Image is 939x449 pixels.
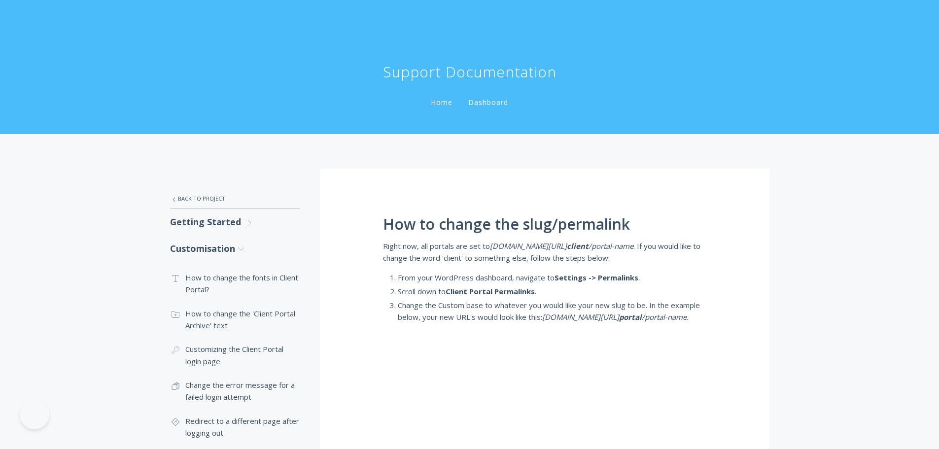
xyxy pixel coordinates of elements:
a: Home [429,98,454,107]
a: Getting Started [170,209,300,235]
h1: How to change the slug/permalink [383,216,706,233]
iframe: Toggle Customer Support [20,400,49,429]
strong: Settings -> Permalinks [555,273,638,282]
em: /portal-name [589,241,633,251]
a: Change the error message for a failed login attempt [170,373,300,409]
span: From your WordPress dashboard, navigate to . [398,273,640,282]
em: [DOMAIN_NAME][URL] [490,241,567,251]
a: How to change the fonts in Client Portal? [170,266,300,302]
a: Customisation [170,236,300,262]
em: [DOMAIN_NAME][URL] /portal-name [542,312,687,322]
a: Customizing the Client Portal login page [170,337,300,373]
span: Change the Custom base to whatever you would like your new slug to be. In the example below, your... [398,300,700,322]
span: Right now, all portals are set to [383,241,567,251]
a: Back to Project [170,188,300,209]
span: client [567,241,589,251]
a: Dashboard [466,98,510,107]
strong: Client Portal Permalinks [446,286,535,296]
h1: Support Documentation [383,62,556,82]
strong: portal [619,312,642,322]
a: How to change the 'Client Portal Archive' text [170,302,300,338]
a: Redirect to a different page after logging out [170,409,300,445]
span: Scroll down to . [398,286,536,296]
